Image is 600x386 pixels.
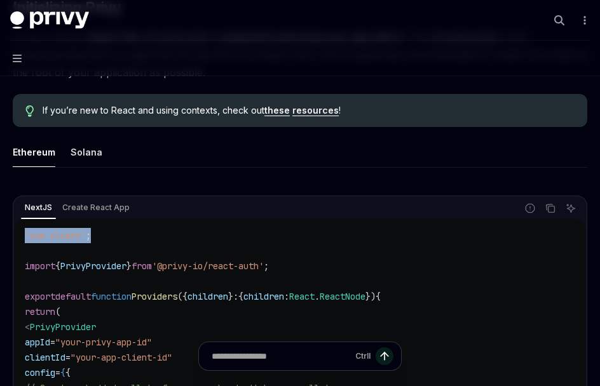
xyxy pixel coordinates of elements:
span: { [238,291,243,302]
button: Ask AI [562,200,579,216]
span: import [25,260,55,272]
span: ({ [177,291,187,302]
span: ReactNode [320,291,365,302]
button: Copy the contents from the code block [542,200,559,216]
span: : [284,291,289,302]
span: React [289,291,315,302]
span: { [376,291,381,302]
span: from [132,260,152,272]
span: PrivyProvider [60,260,126,272]
span: }) [365,291,376,302]
span: ; [86,230,91,241]
input: Ask a question... [212,342,350,370]
span: export [25,291,55,302]
div: NextJS [21,200,56,215]
button: Report incorrect code [522,200,538,216]
span: children [187,291,228,302]
span: Providers [132,291,177,302]
a: these [264,105,290,116]
span: ; [264,260,269,272]
span: = [50,336,55,348]
button: Send message [376,347,393,365]
button: Open search [549,10,569,30]
div: Ethereum [13,137,55,167]
div: Create React App [58,200,133,215]
svg: Tip [25,105,34,117]
div: Solana [71,137,102,167]
span: appId [25,336,50,348]
span: { [55,260,60,272]
span: ( [55,306,60,317]
span: } [228,291,233,302]
span: default [55,291,91,302]
span: children [243,291,284,302]
span: "your-privy-app-id" [55,336,152,348]
span: function [91,291,132,302]
span: If you’re new to React and using contexts, check out ! [43,104,575,117]
span: '@privy-io/react-auth' [152,260,264,272]
span: 'use client' [25,230,86,241]
span: return [25,306,55,317]
span: < [25,321,30,333]
span: . [315,291,320,302]
a: resources [292,105,339,116]
img: dark logo [10,11,89,29]
span: PrivyProvider [30,321,96,333]
span: } [126,260,132,272]
span: : [233,291,238,302]
button: More actions [577,11,590,29]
